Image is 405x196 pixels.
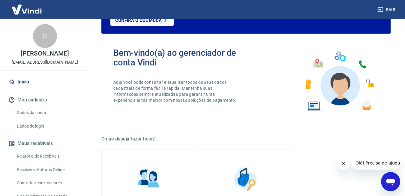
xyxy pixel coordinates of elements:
a: Início [7,75,82,89]
a: Contratos com credores [14,177,82,189]
a: Relatório de Recebíveis [14,150,82,162]
img: Imagem de um avatar masculino com diversos icones exemplificando as funcionalidades do gerenciado... [300,48,379,114]
div: D [33,24,57,48]
span: Olá! Precisa de ajuda? [4,4,50,9]
button: Meus recebíveis [7,137,82,150]
p: [EMAIL_ADDRESS][DOMAIN_NAME] [12,59,78,65]
button: Sair [376,4,398,15]
p: Confira o que muda [115,18,162,23]
button: Meu cadastro [7,93,82,107]
p: Aqui você pode consultar e atualizar todos os seus dados cadastrais de forma fácil e rápida. Mant... [113,79,238,103]
h2: Bem-vindo(a) ao gerenciador de conta Vindi [113,48,246,67]
a: Confira o que muda [110,15,174,26]
a: Dados de login [14,120,82,132]
iframe: Mensagem da empresa [352,156,400,170]
iframe: Fechar mensagem [337,158,349,170]
p: [PERSON_NAME] [21,50,69,57]
img: Segurança [231,164,261,194]
img: Vindi [7,0,46,19]
a: Dados da conta [14,107,82,119]
img: Informações pessoais [134,164,164,194]
h5: O que deseja fazer hoje? [101,136,391,142]
a: Recebíveis Futuros Online [14,164,82,176]
iframe: Botão para abrir a janela de mensagens [381,172,400,191]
